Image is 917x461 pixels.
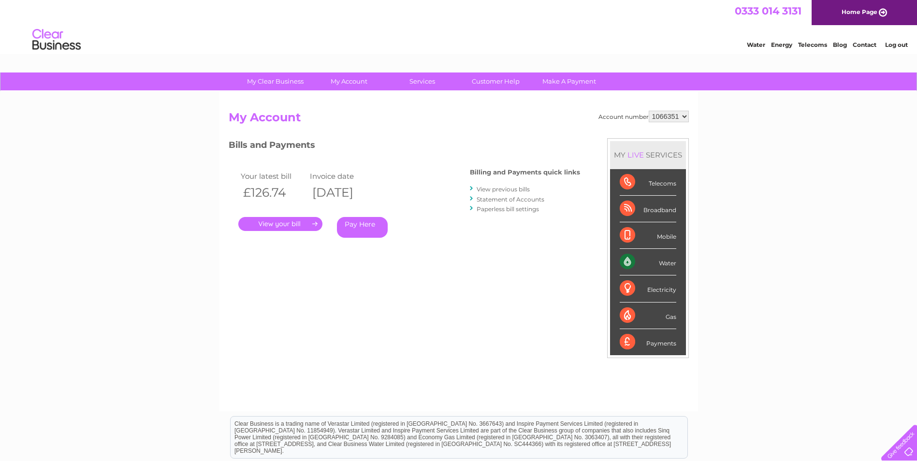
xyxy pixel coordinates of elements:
[477,196,544,203] a: Statement of Accounts
[620,196,676,222] div: Broadband
[620,222,676,249] div: Mobile
[32,25,81,55] img: logo.png
[337,217,388,238] a: Pay Here
[477,186,530,193] a: View previous bills
[307,183,377,202] th: [DATE]
[382,72,462,90] a: Services
[235,72,315,90] a: My Clear Business
[456,72,536,90] a: Customer Help
[620,303,676,329] div: Gas
[229,138,580,155] h3: Bills and Payments
[598,111,689,122] div: Account number
[307,170,377,183] td: Invoice date
[231,5,687,47] div: Clear Business is a trading name of Verastar Limited (registered in [GEOGRAPHIC_DATA] No. 3667643...
[735,5,801,17] a: 0333 014 3131
[470,169,580,176] h4: Billing and Payments quick links
[238,170,308,183] td: Your latest bill
[626,150,646,159] div: LIVE
[853,41,876,48] a: Contact
[771,41,792,48] a: Energy
[833,41,847,48] a: Blog
[620,169,676,196] div: Telecoms
[477,205,539,213] a: Paperless bill settings
[747,41,765,48] a: Water
[798,41,827,48] a: Telecoms
[620,249,676,275] div: Water
[229,111,689,129] h2: My Account
[238,183,308,202] th: £126.74
[620,275,676,302] div: Electricity
[529,72,609,90] a: Make A Payment
[620,329,676,355] div: Payments
[309,72,389,90] a: My Account
[238,217,322,231] a: .
[610,141,686,169] div: MY SERVICES
[885,41,908,48] a: Log out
